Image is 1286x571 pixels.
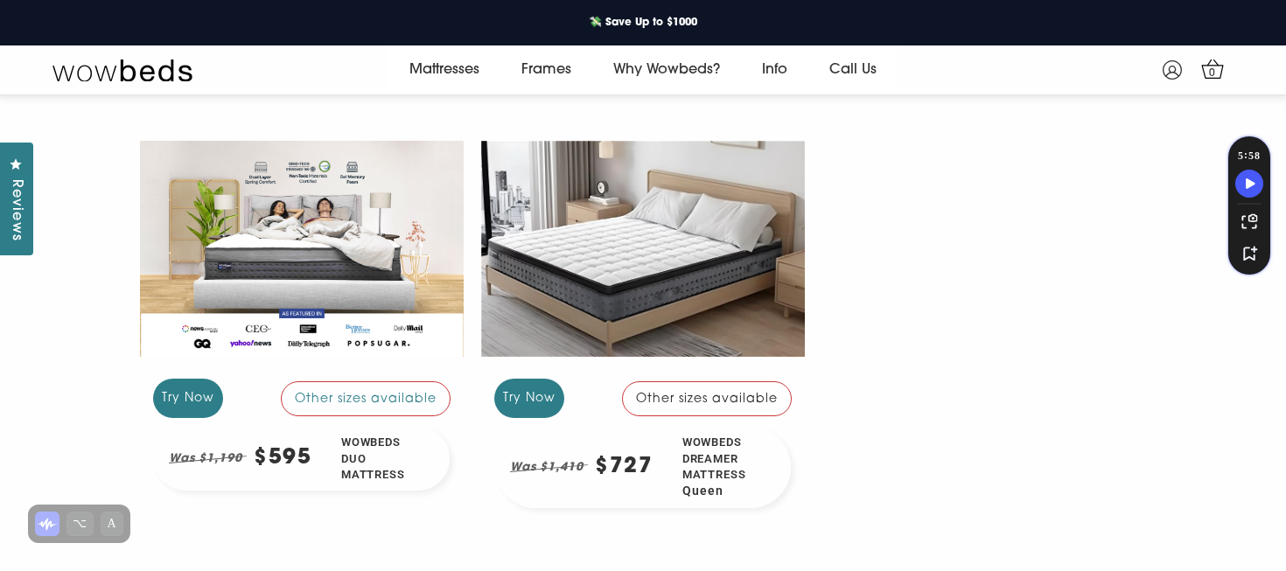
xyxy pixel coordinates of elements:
[622,381,792,416] div: Other sizes available
[510,456,588,478] em: Was $1,410
[500,45,592,94] a: Frames
[4,179,27,241] span: Reviews
[595,456,653,478] div: $727
[575,11,711,34] a: 💸 Save Up to $1000
[741,45,808,94] a: Info
[481,128,805,522] a: Try Now Other sizes available Was $1,410 $727 Wowbeds Dreamer MattressQueen
[254,448,312,470] div: $595
[1197,53,1227,84] a: 0
[1204,65,1221,82] span: 0
[169,448,247,470] em: Was $1,190
[388,45,500,94] a: Mattresses
[808,45,898,94] a: Call Us
[140,128,464,505] a: Try Now Other sizes available Was $1,190 $595 Wowbeds Duo Mattress
[494,379,564,418] div: Try Now
[592,45,741,94] a: Why Wowbeds?
[682,483,763,500] span: Queen
[52,58,192,82] img: Wow Beds Logo
[281,381,451,416] div: Other sizes available
[153,379,223,418] div: Try Now
[667,427,791,507] div: Wowbeds Dreamer Mattress
[326,427,450,491] div: Wowbeds Duo Mattress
